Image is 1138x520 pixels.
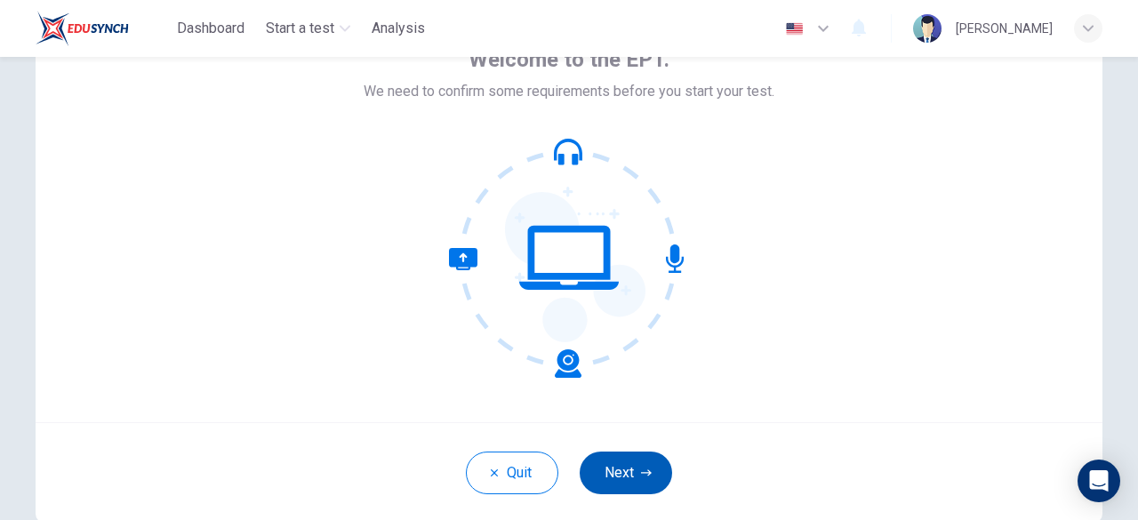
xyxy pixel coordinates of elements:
[259,12,357,44] button: Start a test
[266,18,334,39] span: Start a test
[36,11,170,46] a: EduSynch logo
[913,14,942,43] img: Profile picture
[372,18,425,39] span: Analysis
[177,18,244,39] span: Dashboard
[466,452,558,494] button: Quit
[170,12,252,44] button: Dashboard
[365,12,432,44] button: Analysis
[956,18,1053,39] div: [PERSON_NAME]
[469,45,669,74] span: Welcome to the EPT.
[364,81,774,102] span: We need to confirm some requirements before you start your test.
[1078,460,1120,502] div: Open Intercom Messenger
[36,11,129,46] img: EduSynch logo
[783,22,805,36] img: en
[580,452,672,494] button: Next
